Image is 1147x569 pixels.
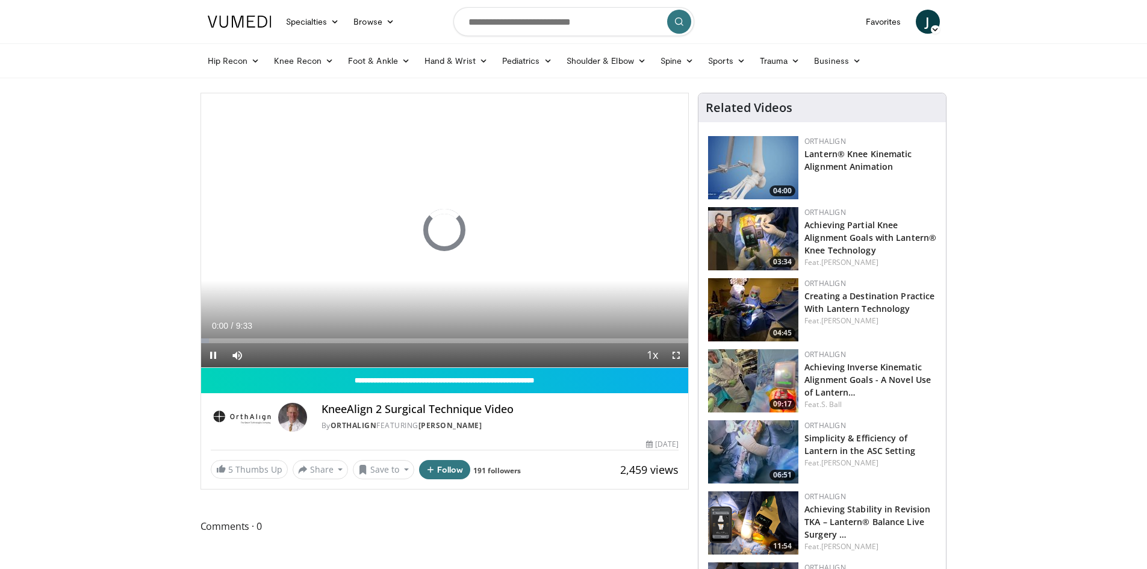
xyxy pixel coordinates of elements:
[201,93,689,368] video-js: Video Player
[708,491,798,555] a: 11:54
[708,278,798,341] a: 04:45
[821,316,878,326] a: [PERSON_NAME]
[708,207,798,270] a: 03:34
[418,420,482,431] a: [PERSON_NAME]
[200,518,689,534] span: Comments 0
[804,399,936,410] div: Feat.
[278,403,307,432] img: Avatar
[916,10,940,34] a: J
[211,460,288,479] a: 5 Thumbs Up
[620,462,679,477] span: 2,459 views
[417,49,495,73] a: Hand & Wrist
[706,101,792,115] h4: Related Videos
[322,420,679,431] div: By FEATURING
[225,343,249,367] button: Mute
[769,399,795,409] span: 09:17
[804,432,915,456] a: Simplicity & Efficiency of Lantern in the ASC Setting
[559,49,653,73] a: Shoulder & Elbow
[701,49,753,73] a: Sports
[769,470,795,480] span: 06:51
[473,465,521,476] a: 191 followers
[769,328,795,338] span: 04:45
[804,148,912,172] a: Lantern® Knee Kinematic Alignment Animation
[495,49,559,73] a: Pediatrics
[211,403,273,432] img: OrthAlign
[804,290,934,314] a: Creating a Destination Practice With Lantern Technology
[804,541,936,552] div: Feat.
[212,321,228,331] span: 0:00
[804,136,846,146] a: OrthAlign
[769,541,795,552] span: 11:54
[208,16,272,28] img: VuMedi Logo
[708,349,798,412] a: 09:17
[200,49,267,73] a: Hip Recon
[804,316,936,326] div: Feat.
[346,10,402,34] a: Browse
[664,343,688,367] button: Fullscreen
[708,420,798,483] img: 4c4a8670-e6e0-415a-94e5-b499dc0d2bd8.150x105_q85_crop-smart_upscale.jpg
[201,338,689,343] div: Progress Bar
[708,207,798,270] img: e169f474-c5d3-4653-a278-c0996aadbacb.150x105_q85_crop-smart_upscale.jpg
[821,541,878,552] a: [PERSON_NAME]
[640,343,664,367] button: Playback Rate
[821,257,878,267] a: [PERSON_NAME]
[804,349,846,359] a: OrthAlign
[708,136,798,199] a: 04:00
[804,420,846,431] a: OrthAlign
[322,403,679,416] h4: KneeAlign 2 Surgical Technique Video
[453,7,694,36] input: Search topics, interventions
[804,491,846,502] a: OrthAlign
[708,278,798,341] img: 626223b3-2fe6-4ed9-a58f-93e36857ec79.150x105_q85_crop-smart_upscale.jpg
[267,49,341,73] a: Knee Recon
[708,491,798,555] img: 2a3cd703-b09c-46d3-8159-2370f87393e8.png.150x105_q85_crop-smart_upscale.png
[859,10,909,34] a: Favorites
[804,278,846,288] a: OrthAlign
[353,460,414,479] button: Save to
[753,49,807,73] a: Trauma
[331,420,377,431] a: OrthAlign
[279,10,347,34] a: Specialties
[236,321,252,331] span: 9:33
[821,458,878,468] a: [PERSON_NAME]
[821,399,842,409] a: S. Ball
[653,49,701,73] a: Spine
[646,439,679,450] div: [DATE]
[804,503,930,540] a: Achieving Stability in Revision TKA – Lantern® Balance Live Surgery …
[231,321,234,331] span: /
[804,207,846,217] a: OrthAlign
[201,343,225,367] button: Pause
[228,464,233,475] span: 5
[769,257,795,267] span: 03:34
[419,460,471,479] button: Follow
[708,349,798,412] img: 50f3eb3f-5beb-4cdd-a58a-a6d40e09afa2.150x105_q85_crop-smart_upscale.jpg
[804,361,931,398] a: Achieving Inverse Kinematic Alignment Goals - A Novel Use of Lantern…
[341,49,417,73] a: Foot & Ankle
[804,257,936,268] div: Feat.
[708,136,798,199] img: 5ec4102d-3819-4419-b91d-4ccd348eed71.150x105_q85_crop-smart_upscale.jpg
[807,49,868,73] a: Business
[293,460,349,479] button: Share
[804,458,936,468] div: Feat.
[804,219,936,256] a: Achieving Partial Knee Alignment Goals with Lantern® Knee Technology
[769,185,795,196] span: 04:00
[708,420,798,483] a: 06:51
